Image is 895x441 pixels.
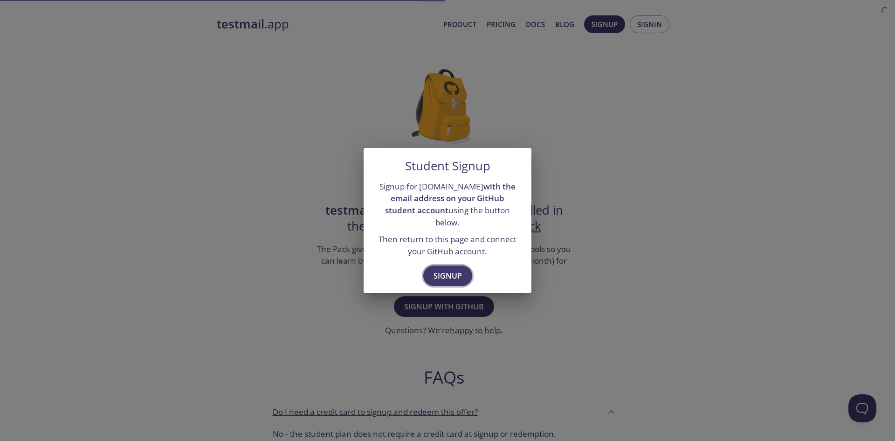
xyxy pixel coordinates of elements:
button: Signup [423,266,472,286]
p: Signup for [DOMAIN_NAME] using the button below. [375,181,520,229]
strong: with the email address on your GitHub student account [385,181,516,216]
p: Then return to this page and connect your GitHub account. [375,233,520,257]
span: Signup [434,269,462,282]
h5: Student Signup [405,159,490,173]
